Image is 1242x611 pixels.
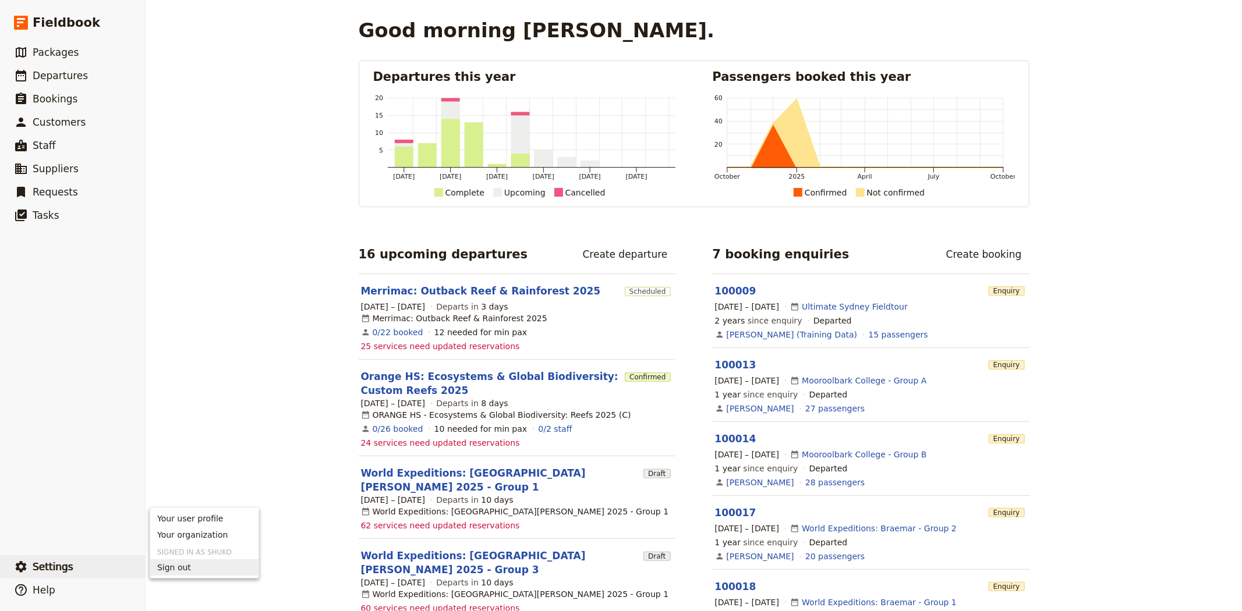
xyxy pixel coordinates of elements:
div: Departed [809,537,848,548]
div: Complete [445,186,484,200]
a: World Expeditions: Braemar - Group 1 [802,596,957,608]
a: Merrimac: Outback Reef & Rainforest 2025 [361,284,601,298]
span: 25 services need updated reservations [361,340,520,352]
span: Your organization [157,529,228,541]
tspan: [DATE] [486,173,508,180]
a: [PERSON_NAME] [727,477,794,488]
span: [DATE] – [DATE] [361,494,426,506]
tspan: July [927,173,939,180]
a: View the passengers for this booking [869,329,928,340]
span: Enquiry [989,360,1025,370]
span: [DATE] – [DATE] [361,301,426,312]
div: Departed [809,463,848,474]
span: Departs in [436,494,513,506]
a: [PERSON_NAME] [727,550,794,562]
span: Sign out [157,562,191,573]
div: World Expeditions: [GEOGRAPHIC_DATA][PERSON_NAME] 2025 - Group 1 [361,506,669,517]
span: 24 services need updated reservations [361,437,520,449]
a: World Expeditions: Braemar - Group 2 [802,523,957,534]
span: [DATE] – [DATE] [361,577,426,588]
span: 62 services need updated reservations [361,520,520,531]
span: 3 days [481,302,508,311]
span: Bookings [33,93,77,105]
h1: Good morning [PERSON_NAME]. [359,19,715,42]
div: Cancelled [565,186,606,200]
span: 8 days [481,399,508,408]
span: Enquiry [989,582,1025,591]
a: 100014 [715,433,756,445]
span: [DATE] – [DATE] [715,301,780,312]
span: Departs in [436,577,513,588]
tspan: [DATE] [579,173,600,180]
a: View the passengers for this booking [805,550,865,562]
a: [PERSON_NAME] [727,403,794,414]
tspan: October [990,173,1016,180]
span: since enquiry [715,389,798,400]
span: Customers [33,116,86,128]
a: 100018 [715,581,756,592]
h2: 16 upcoming departures [359,246,528,263]
div: Departed [813,315,852,326]
h2: Departures this year [373,68,675,86]
span: 1 year [715,538,741,547]
div: Not confirmed [867,186,925,200]
a: Create booking [939,244,1029,264]
a: Orange HS: Ecosystems & Global Biodiversity: Custom Reefs 2025 [361,370,621,397]
tspan: 20 [375,94,383,102]
tspan: April [857,173,872,180]
span: Help [33,584,55,596]
span: Departs in [436,301,508,312]
span: 10 days [481,495,513,505]
span: [DATE] – [DATE] [715,596,780,608]
span: Enquiry [989,286,1025,296]
span: Fieldbook [33,14,100,31]
a: Ultimate Sydney Fieldtour [802,301,908,312]
span: 10 days [481,578,513,587]
a: View the passengers for this booking [805,403,865,414]
span: 2 years [715,316,745,325]
a: 100009 [715,285,756,297]
span: since enquiry [715,315,802,326]
a: Your user profile [150,510,259,527]
tspan: October [714,173,740,180]
tspan: 2025 [788,173,805,180]
a: Your organization [150,527,259,543]
div: World Expeditions: [GEOGRAPHIC_DATA][PERSON_NAME] 2025 - Group 1 [361,588,669,600]
tspan: 10 [375,129,383,137]
div: Merrimac: Outback Reef & Rainforest 2025 [361,312,547,324]
h2: Passengers booked this year [713,68,1015,86]
tspan: [DATE] [625,173,647,180]
a: View the bookings for this departure [373,423,423,435]
tspan: 20 [714,141,723,148]
tspan: [DATE] [532,173,554,180]
a: 100017 [715,507,756,518]
h2: 7 booking enquiries [713,246,850,263]
a: [PERSON_NAME] (Training Data) [727,329,858,340]
button: Sign out of shuko@smallworldjourneys.com.au [150,559,259,576]
div: Confirmed [805,186,847,200]
span: Enquiry [989,434,1025,443]
a: 0/2 staff [538,423,572,435]
span: 1 year [715,390,741,399]
tspan: 40 [714,118,723,125]
div: ORANGE HS - Ecosystems & Global Biodiversity: Reefs 2025 (C) [361,409,631,421]
tspan: 60 [714,94,723,102]
span: [DATE] – [DATE] [715,523,780,534]
span: Departures [33,70,88,81]
a: View the bookings for this departure [373,326,423,338]
span: Suppliers [33,163,79,175]
tspan: 15 [375,112,383,119]
div: Upcoming [504,186,546,200]
a: World Expeditions: [GEOGRAPHIC_DATA][PERSON_NAME] 2025 - Group 3 [361,549,639,577]
span: Requests [33,186,78,198]
span: Staff [33,140,56,151]
a: 100013 [715,359,756,371]
span: Packages [33,47,79,58]
span: Settings [33,561,73,573]
div: 10 needed for min pax [434,423,528,435]
span: 1 year [715,464,741,473]
span: Your user profile [157,513,224,524]
span: Draft [643,469,670,478]
h3: Signed in as Shuko [150,543,259,557]
span: Departs in [436,397,508,409]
